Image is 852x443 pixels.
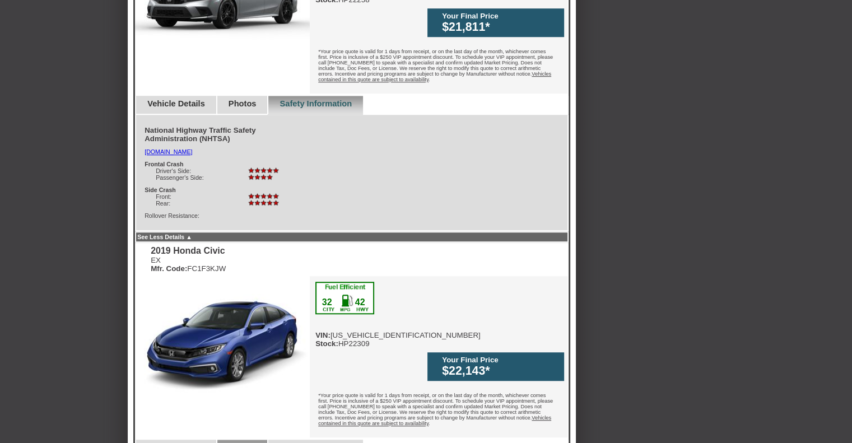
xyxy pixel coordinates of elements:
[156,167,285,174] div: Driver's Side:
[151,246,226,256] div: 2019 Honda Civic
[442,356,558,364] div: Your Final Price
[318,415,551,426] u: Vehicles contained in this quote are subject to availability
[147,99,205,108] a: Vehicle Details
[156,193,285,200] div: Front:
[315,282,481,348] div: [US_VEHICLE_IDENTIFICATION_NUMBER] HP22309
[156,174,285,181] div: Passenger's Side:
[145,126,285,143] div: National Highway Traffic Safety Administration (NHTSA)
[156,200,285,207] div: Rear:
[248,167,279,173] img: icon_star_5.png
[442,364,558,378] div: $22,143*
[321,297,333,307] div: 32
[145,186,285,193] div: Side Crash
[229,99,257,108] a: Photos
[151,264,187,273] b: Mfr. Code:
[248,193,279,199] img: icon_star_5.png
[315,331,330,339] b: VIN:
[135,276,310,407] img: 2019 Honda Civic
[442,12,558,20] div: Your Final Price
[280,99,352,108] a: Safety Information
[248,200,279,206] img: icon_star_5.png
[151,256,226,273] div: EX FC1F3KJW
[145,148,192,155] a: [DOMAIN_NAME]
[248,174,273,180] img: icon_star_4.png
[354,297,366,307] div: 42
[248,217,249,218] img: icon_star_.png
[318,71,551,82] u: Vehicles contained in this quote are subject to availability
[442,20,558,34] div: $21,811*
[145,212,285,219] div: Rollover Resistance:
[315,339,338,348] b: Stock:
[310,384,567,437] div: *Your price quote is valid for 1 days from receipt, or on the last day of the month, whichever co...
[310,40,567,94] div: *Your price quote is valid for 1 days from receipt, or on the last day of the month, whichever co...
[137,234,192,240] a: See Less Details ▲
[145,161,285,167] div: Frontal Crash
